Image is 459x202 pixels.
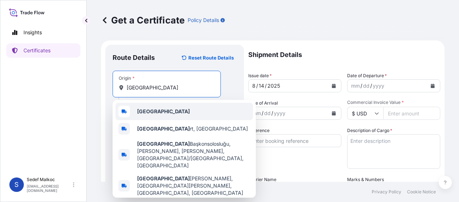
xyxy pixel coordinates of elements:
b: [GEOGRAPHIC_DATA] [137,108,190,114]
div: / [271,109,273,118]
span: S [14,181,19,188]
b: [GEOGRAPHIC_DATA] [137,126,190,132]
label: Carrier Name [248,176,276,183]
div: month, [252,82,256,90]
p: Privacy Policy [372,189,401,195]
p: Get a Certificate [101,14,185,26]
div: / [262,109,263,118]
button: Calendar [328,107,340,119]
span: Date of Departure [347,72,387,79]
input: Enter booking reference [248,134,341,147]
span: Başkonsolosluğu, [PERSON_NAME], [PERSON_NAME], [GEOGRAPHIC_DATA]/[GEOGRAPHIC_DATA], [GEOGRAPHIC_D... [137,140,250,169]
p: [EMAIL_ADDRESS][DOMAIN_NAME] [27,184,71,193]
div: / [360,82,362,90]
div: Show suggestions [113,100,256,198]
div: day, [263,109,271,118]
button: Calendar [328,80,340,92]
label: Marks & Numbers [347,176,384,183]
div: day, [258,82,265,90]
label: Reference [248,127,270,134]
p: Insights [23,29,42,36]
div: / [370,82,372,90]
div: / [265,82,267,90]
span: Commercial Invoice Value [347,100,440,105]
input: Origin [127,84,212,91]
p: Shipment Details [248,45,440,65]
span: rt, [GEOGRAPHIC_DATA] [137,125,248,132]
span: Date of Arrival [248,100,278,107]
div: / [256,82,258,90]
div: month, [350,82,360,90]
span: [PERSON_NAME], [GEOGRAPHIC_DATA][PERSON_NAME], [GEOGRAPHIC_DATA], [GEOGRAPHIC_DATA] [137,175,250,197]
div: year, [273,109,286,118]
b: [GEOGRAPHIC_DATA] [137,175,190,181]
p: Certificates [23,47,51,54]
button: Calendar [427,80,438,92]
input: Enter amount [383,107,440,120]
p: Reset Route Details [188,54,234,61]
label: Description of Cargo [347,127,392,134]
div: year, [372,82,385,90]
div: month, [252,109,262,118]
p: Route Details [113,53,155,62]
div: year, [267,82,281,90]
p: Sedef Malkoc [27,177,71,183]
p: Policy Details [188,17,219,24]
div: day, [362,82,370,90]
b: [GEOGRAPHIC_DATA] [137,141,190,147]
p: Cookie Notice [407,189,436,195]
span: Issue date [248,72,272,79]
div: Origin [119,75,135,81]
